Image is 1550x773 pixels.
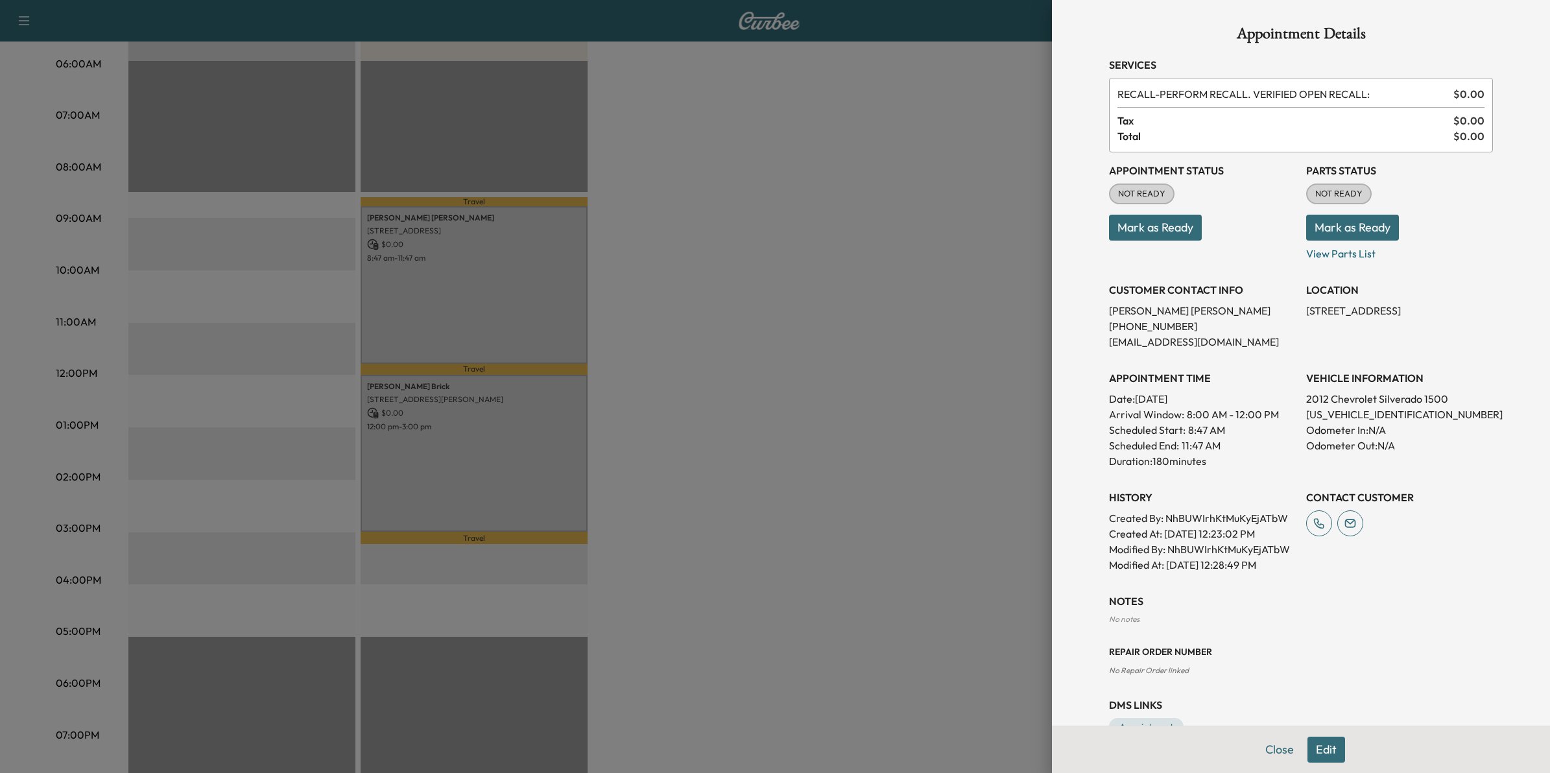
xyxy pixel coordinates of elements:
p: View Parts List [1306,241,1493,261]
h3: History [1109,490,1296,505]
h3: VEHICLE INFORMATION [1306,370,1493,386]
button: Mark as Ready [1306,215,1399,241]
a: Appointment [1109,718,1184,736]
p: Date: [DATE] [1109,391,1296,407]
span: No Repair Order linked [1109,665,1189,675]
p: Created At : [DATE] 12:23:02 PM [1109,526,1296,541]
p: Scheduled Start: [1109,422,1186,438]
p: [PERSON_NAME] [PERSON_NAME] [1109,303,1296,318]
p: [EMAIL_ADDRESS][DOMAIN_NAME] [1109,334,1296,350]
h3: CONTACT CUSTOMER [1306,490,1493,505]
span: $ 0.00 [1453,128,1484,144]
p: Odometer In: N/A [1306,422,1493,438]
div: No notes [1109,614,1493,624]
span: $ 0.00 [1453,113,1484,128]
span: 8:00 AM - 12:00 PM [1187,407,1279,422]
p: [PHONE_NUMBER] [1109,318,1296,334]
p: Modified By : NhBUWIrhKtMuKyEjATbW [1109,541,1296,557]
p: [STREET_ADDRESS] [1306,303,1493,318]
p: 2012 Chevrolet Silverado 1500 [1306,391,1493,407]
p: 8:47 AM [1188,422,1225,438]
span: Tax [1117,113,1453,128]
h3: Repair Order number [1109,645,1493,658]
span: NOT READY [1307,187,1370,200]
p: Modified At : [DATE] 12:28:49 PM [1109,557,1296,573]
h3: Appointment Status [1109,163,1296,178]
p: Arrival Window: [1109,407,1296,422]
h3: Services [1109,57,1493,73]
p: Odometer Out: N/A [1306,438,1493,453]
h1: Appointment Details [1109,26,1493,47]
h3: CUSTOMER CONTACT INFO [1109,282,1296,298]
p: [US_VEHICLE_IDENTIFICATION_NUMBER] [1306,407,1493,422]
button: Close [1257,737,1302,763]
p: 11:47 AM [1182,438,1221,453]
span: PERFORM RECALL. VERIFIED OPEN RECALL: [1117,86,1448,102]
p: Scheduled End: [1109,438,1179,453]
button: Mark as Ready [1109,215,1202,241]
h3: DMS Links [1109,697,1493,713]
span: Total [1117,128,1453,144]
h3: APPOINTMENT TIME [1109,370,1296,386]
button: Edit [1307,737,1345,763]
h3: LOCATION [1306,282,1493,298]
h3: Parts Status [1306,163,1493,178]
p: Created By : NhBUWIrhKtMuKyEjATbW [1109,510,1296,526]
p: Duration: 180 minutes [1109,453,1296,469]
h3: NOTES [1109,593,1493,609]
span: $ 0.00 [1453,86,1484,102]
span: NOT READY [1110,187,1173,200]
